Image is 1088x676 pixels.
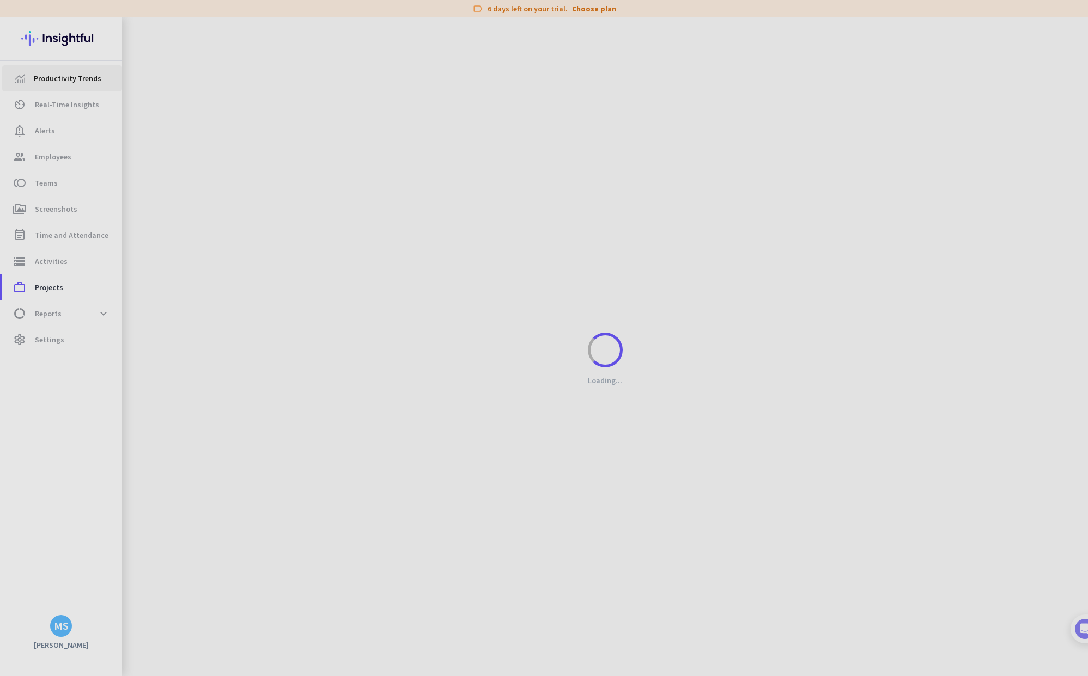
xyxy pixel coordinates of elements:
[35,229,108,242] span: Time and Attendance
[13,229,26,242] i: event_note
[13,307,26,320] i: data_usage
[13,202,26,216] i: perm_media
[54,620,69,631] div: MS
[35,255,68,268] span: Activities
[13,98,26,111] i: av_timer
[2,118,122,144] a: notification_importantAlerts
[13,124,26,137] i: notification_important
[2,222,122,248] a: event_noteTime and Attendance
[15,73,25,83] img: menu-item
[2,91,122,118] a: av_timerReal-Time Insights
[2,144,122,170] a: groupEmployees
[2,248,122,274] a: storageActivities
[94,304,113,323] button: expand_more
[2,300,122,327] a: data_usageReportsexpand_more
[13,150,26,163] i: group
[34,72,101,85] span: Productivity Trends
[2,65,122,91] a: menu-itemProductivity Trends
[35,124,55,137] span: Alerts
[572,3,616,14] a: Choose plan
[35,281,63,294] span: Projects
[35,202,77,216] span: Screenshots
[472,3,483,14] i: label
[13,333,26,346] i: settings
[588,376,622,385] p: Loading...
[13,176,26,189] i: toll
[35,333,64,346] span: Settings
[35,150,71,163] span: Employees
[35,176,58,189] span: Teams
[2,274,122,300] a: work_outlineProjects
[13,281,26,294] i: work_outline
[35,307,62,320] span: Reports
[2,196,122,222] a: perm_mediaScreenshots
[2,170,122,196] a: tollTeams
[21,17,101,60] img: Insightful logo
[13,255,26,268] i: storage
[2,327,122,353] a: settingsSettings
[35,98,99,111] span: Real-Time Insights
